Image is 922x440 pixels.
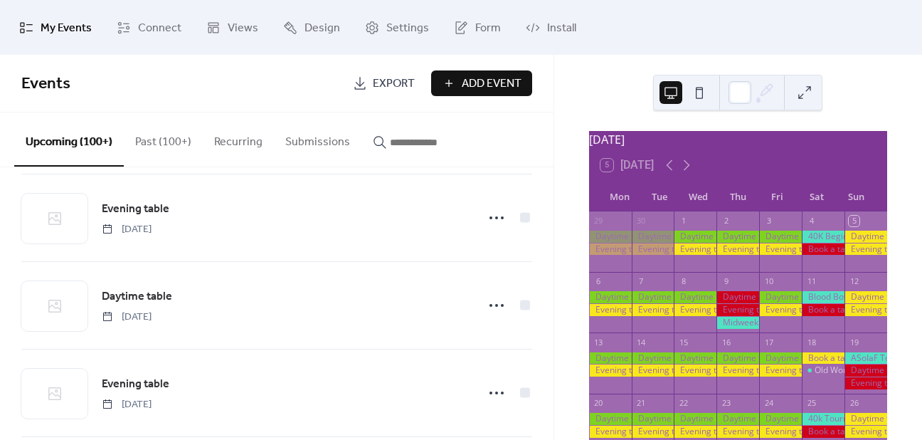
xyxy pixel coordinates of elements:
[758,183,797,211] div: Fri
[593,337,604,347] div: 13
[716,304,759,316] div: Evening table
[716,365,759,377] div: Evening table
[443,6,512,49] a: Form
[806,337,817,347] div: 18
[600,183,640,211] div: Mon
[589,243,632,256] div: Evening table
[632,243,674,256] div: Evening table
[636,216,647,226] div: 30
[41,17,92,39] span: My Events
[806,276,817,287] div: 11
[759,304,802,316] div: Evening table
[844,365,887,377] div: Daytime table
[674,304,716,316] div: Evening table
[632,352,674,365] div: Daytime table
[844,291,887,303] div: Daytime table
[802,231,844,243] div: 40K Beginners Tournament
[342,70,425,96] a: Export
[849,216,859,226] div: 5
[9,6,102,49] a: My Events
[674,231,716,243] div: Daytime table
[431,70,532,96] button: Add Event
[806,216,817,226] div: 4
[802,413,844,425] div: 40k Tournament
[593,216,604,226] div: 29
[102,222,152,237] span: [DATE]
[636,276,647,287] div: 7
[844,231,887,243] div: Daytime table
[632,304,674,316] div: Evening table
[763,276,774,287] div: 10
[589,413,632,425] div: Daytime table
[102,376,169,393] span: Evening table
[632,291,674,303] div: Daytime table
[844,426,887,438] div: Evening table
[632,413,674,425] div: Daytime table
[632,365,674,377] div: Evening table
[640,183,679,211] div: Tue
[196,6,269,49] a: Views
[759,365,802,377] div: Evening table
[759,291,802,303] div: Daytime table
[763,216,774,226] div: 3
[674,365,716,377] div: Evening table
[106,6,192,49] a: Connect
[678,216,689,226] div: 1
[102,397,152,412] span: [DATE]
[636,337,647,347] div: 14
[763,337,774,347] div: 17
[802,291,844,303] div: Blood Bowl Tournament
[272,6,351,49] a: Design
[716,243,759,256] div: Evening table
[674,352,716,365] div: Daytime table
[759,413,802,425] div: Daytime table
[589,426,632,438] div: Evening table
[844,413,887,425] div: Daytime table
[515,6,587,49] a: Install
[138,17,181,39] span: Connect
[373,75,415,93] span: Export
[844,243,887,256] div: Evening table
[721,276,731,287] div: 9
[102,288,172,306] a: Daytime table
[462,75,521,93] span: Add Event
[802,365,844,377] div: Old World Tournament
[547,17,576,39] span: Install
[593,276,604,287] div: 6
[589,291,632,303] div: Daytime table
[844,304,887,316] div: Evening table
[14,112,124,167] button: Upcoming (100+)
[802,304,844,316] div: Book a table
[674,426,716,438] div: Evening table
[797,183,836,211] div: Sat
[849,276,859,287] div: 12
[274,112,361,165] button: Submissions
[721,398,731,409] div: 23
[849,398,859,409] div: 26
[632,231,674,243] div: Daytime table
[228,17,258,39] span: Views
[815,365,905,377] div: Old World Tournament
[589,352,632,365] div: Daytime table
[759,231,802,243] div: Daytime table
[806,398,817,409] div: 25
[674,291,716,303] div: Daytime table
[678,276,689,287] div: 8
[102,200,169,219] a: Evening table
[102,201,169,218] span: Evening table
[102,288,172,305] span: Daytime table
[759,352,802,365] div: Daytime table
[678,337,689,347] div: 15
[589,365,632,377] div: Evening table
[589,131,887,148] div: [DATE]
[589,304,632,316] div: Evening table
[203,112,274,165] button: Recurring
[802,426,844,438] div: Book a table
[802,352,844,365] div: Book a table
[759,243,802,256] div: Evening table
[716,352,759,365] div: Daytime table
[716,413,759,425] div: Daytime table
[354,6,440,49] a: Settings
[475,17,501,39] span: Form
[716,426,759,438] div: Evening table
